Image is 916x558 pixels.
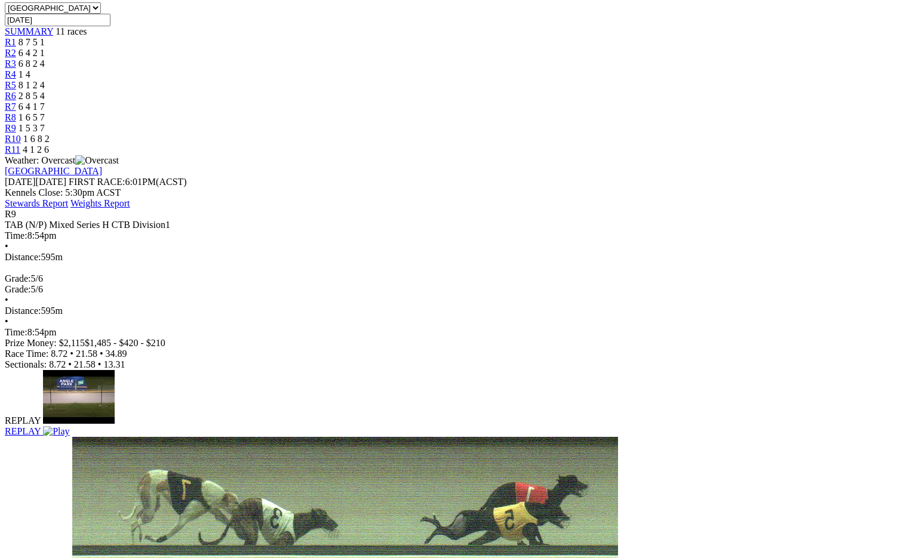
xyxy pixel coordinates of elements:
[69,177,187,187] span: 6:01PM(ACST)
[19,69,30,79] span: 1 4
[56,26,87,36] span: 11 races
[106,349,127,359] span: 34.89
[5,198,68,208] a: Stewards Report
[51,349,67,359] span: 8.72
[5,14,110,26] input: Select date
[5,230,911,241] div: 8:54pm
[70,349,73,359] span: •
[5,48,16,58] a: R2
[74,359,96,369] span: 21.58
[5,37,16,47] a: R1
[5,252,41,262] span: Distance:
[5,252,911,263] div: 595m
[19,91,45,101] span: 2 8 5 4
[98,359,102,369] span: •
[49,359,66,369] span: 8.72
[68,359,72,369] span: •
[5,134,21,144] a: R10
[5,241,8,251] span: •
[5,306,41,316] span: Distance:
[5,80,16,90] a: R5
[5,155,119,165] span: Weather: Overcast
[5,306,911,316] div: 595m
[5,273,31,283] span: Grade:
[5,349,48,359] span: Race Time:
[5,26,53,36] a: SUMMARY
[19,112,45,122] span: 1 6 5 7
[5,112,16,122] a: R8
[5,426,41,436] span: REPLAY
[5,177,36,187] span: [DATE]
[23,144,49,155] span: 4 1 2 6
[103,359,125,369] span: 13.31
[69,177,125,187] span: FIRST RACE:
[19,58,45,69] span: 6 8 2 4
[5,415,41,426] span: REPLAY
[5,144,20,155] a: R11
[5,91,16,101] a: R6
[75,155,119,166] img: Overcast
[5,123,16,133] a: R9
[5,295,8,305] span: •
[19,101,45,112] span: 6 4 1 7
[5,284,31,294] span: Grade:
[19,80,45,90] span: 8 1 2 4
[5,177,66,187] span: [DATE]
[5,101,16,112] a: R7
[5,69,16,79] a: R4
[5,58,16,69] a: R3
[19,37,45,47] span: 8 7 5 1
[5,166,102,176] a: [GEOGRAPHIC_DATA]
[5,327,27,337] span: Time:
[5,230,27,241] span: Time:
[5,327,911,338] div: 8:54pm
[5,338,911,349] div: Prize Money: $2,115
[23,134,50,144] span: 1 6 8 2
[5,359,47,369] span: Sectionals:
[5,220,911,230] div: TAB (N/P) Mixed Series H CTB Division1
[5,284,911,295] div: 5/6
[85,338,165,348] span: $1,485 - $420 - $210
[19,123,45,133] span: 1 5 3 7
[5,273,911,284] div: 5/6
[100,349,103,359] span: •
[5,316,8,326] span: •
[19,48,45,58] span: 6 4 2 1
[43,370,115,424] img: default.jpg
[70,198,130,208] a: Weights Report
[5,209,16,219] span: R9
[5,187,911,198] div: Kennels Close: 5:30pm ACST
[5,415,911,437] a: REPLAY Play
[76,349,97,359] span: 21.58
[43,426,69,437] img: Play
